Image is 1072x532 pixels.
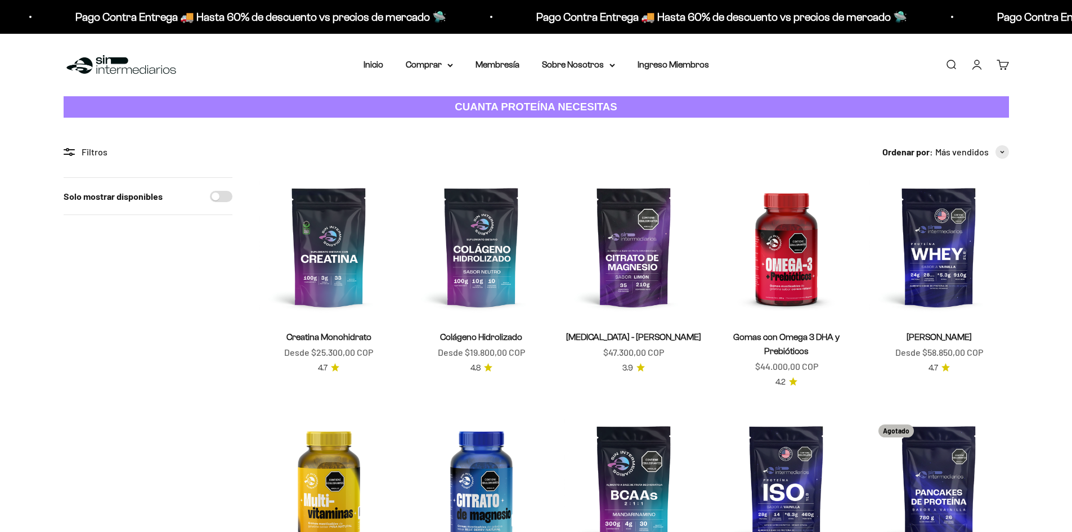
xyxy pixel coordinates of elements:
[638,60,709,69] a: Ingreso Miembros
[470,362,492,374] a: 4.84.8 de 5.0 estrellas
[622,362,633,374] span: 3.9
[775,376,786,388] span: 4.2
[929,362,938,374] span: 4.7
[882,145,933,159] span: Ordenar por:
[935,145,989,159] span: Más vendidos
[455,101,617,113] strong: CUANTA PROTEÍNA NECESITAS
[566,332,701,342] a: [MEDICAL_DATA] - [PERSON_NAME]
[470,362,481,374] span: 4.8
[907,332,972,342] a: [PERSON_NAME]
[64,145,232,159] div: Filtros
[64,189,163,204] label: Solo mostrar disponibles
[733,332,840,356] a: Gomas con Omega 3 DHA y Prebióticos
[64,96,1009,118] a: CUANTA PROTEÍNA NECESITAS
[755,359,818,374] sale-price: $44.000,00 COP
[929,362,950,374] a: 4.74.7 de 5.0 estrellas
[406,57,453,72] summary: Comprar
[532,8,903,26] p: Pago Contra Entrega 🚚 Hasta 60% de descuento vs precios de mercado 🛸
[603,345,664,360] sale-price: $47.300,00 COP
[364,60,383,69] a: Inicio
[71,8,442,26] p: Pago Contra Entrega 🚚 Hasta 60% de descuento vs precios de mercado 🛸
[286,332,371,342] a: Creatina Monohidrato
[318,362,339,374] a: 4.74.7 de 5.0 estrellas
[284,345,373,360] sale-price: Desde $25.300,00 COP
[440,332,522,342] a: Colágeno Hidrolizado
[318,362,328,374] span: 4.7
[775,376,797,388] a: 4.24.2 de 5.0 estrellas
[438,345,525,360] sale-price: Desde $19.800,00 COP
[542,57,615,72] summary: Sobre Nosotros
[895,345,983,360] sale-price: Desde $58.850,00 COP
[935,145,1009,159] button: Más vendidos
[622,362,645,374] a: 3.93.9 de 5.0 estrellas
[476,60,519,69] a: Membresía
